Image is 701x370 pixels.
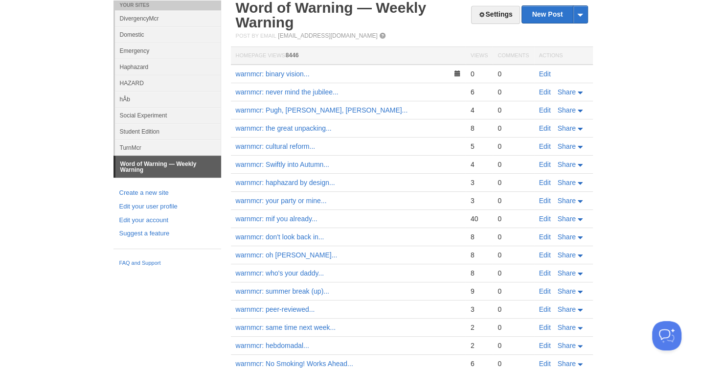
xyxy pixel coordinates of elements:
a: warnmcr: haphazard by design... [236,179,335,186]
div: 0 [497,142,529,151]
iframe: Help Scout Beacon - Open [652,321,681,350]
a: Haphazard [115,59,221,75]
div: 0 [497,269,529,277]
div: 0 [497,214,529,223]
a: warnmcr: mif you already... [236,215,317,223]
div: 2 [471,323,488,332]
div: 0 [497,88,529,96]
div: 0 [497,341,529,350]
div: 0 [497,69,529,78]
th: Actions [534,47,593,65]
a: warnmcr: Pugh, [PERSON_NAME], [PERSON_NAME]... [236,106,408,114]
th: Views [466,47,493,65]
a: warnmcr: oh [PERSON_NAME]... [236,251,338,259]
a: warnmcr: Swiftly into Autumn... [236,161,329,168]
span: Post by Email [236,33,276,39]
a: Edit [539,324,551,331]
a: warnmcr: don't look back in... [236,233,324,241]
div: 0 [497,232,529,241]
span: Share [558,142,576,150]
a: HAZARD [115,75,221,91]
div: 0 [497,287,529,296]
a: warnmcr: same time next week... [236,324,336,331]
a: Student Edition [115,123,221,139]
a: warnmcr: never mind the jubilee... [236,88,339,96]
li: Your Sites [113,0,221,10]
a: Edit [539,269,551,277]
div: 0 [497,124,529,133]
span: 8446 [286,52,299,59]
a: Edit [539,305,551,313]
span: Share [558,233,576,241]
span: Share [558,269,576,277]
a: warnmcr: your party or mine... [236,197,327,205]
span: Share [558,360,576,368]
a: Emergency [115,43,221,59]
a: warnmcr: binary vision... [236,70,310,78]
div: 9 [471,287,488,296]
div: 8 [471,251,488,259]
a: Edit [539,124,551,132]
a: Edit [539,251,551,259]
div: 0 [497,106,529,115]
a: warnmcr: No Smoking! Works Ahead... [236,360,353,368]
span: Share [558,179,576,186]
a: hÅb [115,91,221,107]
div: 0 [497,178,529,187]
div: 3 [471,305,488,314]
div: 3 [471,178,488,187]
div: 0 [471,69,488,78]
a: Edit [539,161,551,168]
a: Edit [539,106,551,114]
div: 0 [497,359,529,368]
span: Share [558,215,576,223]
a: Word of Warning — Weekly Warning [115,156,221,178]
a: Edit [539,233,551,241]
div: 3 [471,196,488,205]
span: Share [558,287,576,295]
div: 4 [471,106,488,115]
div: 0 [497,251,529,259]
span: Share [558,197,576,205]
a: warnmcr: summer break (up)... [236,287,329,295]
a: Edit [539,197,551,205]
span: Share [558,161,576,168]
a: warnmcr: who's your daddy... [236,269,324,277]
a: Suggest a feature [119,229,215,239]
div: 40 [471,214,488,223]
span: Share [558,305,576,313]
a: Edit [539,215,551,223]
span: Share [558,342,576,349]
div: 0 [497,196,529,205]
span: Share [558,324,576,331]
span: Share [558,251,576,259]
a: warnmcr: peer-reviewed... [236,305,315,313]
a: Edit your user profile [119,202,215,212]
a: [EMAIL_ADDRESS][DOMAIN_NAME] [278,32,377,39]
a: Edit [539,179,551,186]
th: Comments [493,47,534,65]
a: Edit [539,287,551,295]
a: Edit [539,88,551,96]
div: 8 [471,232,488,241]
div: 8 [471,269,488,277]
a: Edit [539,360,551,368]
a: Social Experiment [115,107,221,123]
div: 5 [471,142,488,151]
span: Share [558,106,576,114]
span: Share [558,124,576,132]
div: 0 [497,323,529,332]
a: warnmcr: the great unpacking... [236,124,332,132]
a: Create a new site [119,188,215,198]
a: FAQ and Support [119,259,215,268]
a: warnmcr: hebdomadal... [236,342,309,349]
div: 8 [471,124,488,133]
div: 2 [471,341,488,350]
a: Edit [539,342,551,349]
a: Edit your account [119,215,215,226]
a: New Post [522,6,587,23]
th: Homepage Views [231,47,466,65]
a: Edit [539,70,551,78]
a: DivergencyMcr [115,10,221,26]
a: TurnMcr [115,139,221,156]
